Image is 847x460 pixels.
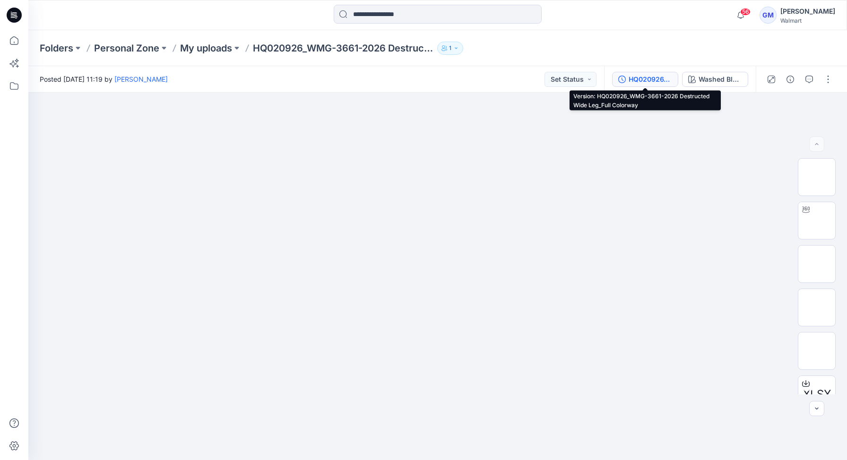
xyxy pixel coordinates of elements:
[180,42,232,55] a: My uploads
[740,8,751,16] span: 56
[760,7,777,24] div: GM
[40,42,73,55] a: Folders
[449,43,451,53] p: 1
[783,72,798,87] button: Details
[94,42,159,55] a: Personal Zone
[803,386,831,403] span: XLSX
[780,6,835,17] div: [PERSON_NAME]
[114,75,168,83] a: [PERSON_NAME]
[629,74,672,85] div: HQ020926_WMG-3661-2026 Destructed Wide Leg_Full Colorway
[437,42,463,55] button: 1
[40,74,168,84] span: Posted [DATE] 11:19 by
[682,72,748,87] button: Washed Black
[612,72,678,87] button: HQ020926_WMG-3661-2026 Destructed Wide Leg_Full Colorway
[699,74,742,85] div: Washed Black
[253,42,433,55] p: HQ020926_WMG-3661-2026 Destructed Wide Leg
[780,17,835,24] div: Walmart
